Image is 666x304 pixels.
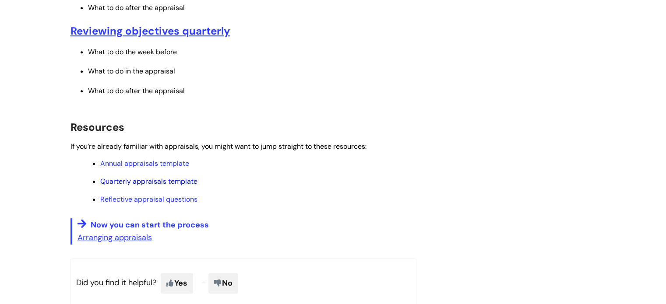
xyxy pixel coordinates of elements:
span: If you’re already familiar with appraisals, you might want to jump straight to these resources: [70,142,366,151]
span: What to do after the appraisal [88,86,185,95]
a: Reviewing objectives quarterly [70,24,230,38]
span: What to do after the appraisal [88,3,185,12]
span: What to do the week before [88,47,177,56]
a: Annual appraisals template [100,159,189,168]
a: Quarterly appraisals template [100,177,197,186]
span: Now you can start the process [91,220,209,230]
span: Yes [161,273,193,293]
a: Arranging appraisals [78,232,152,243]
a: Reflective appraisal questions [100,195,197,204]
span: What to do in the appraisal [88,66,175,76]
span: No [208,273,238,293]
span: Resources [70,120,124,134]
